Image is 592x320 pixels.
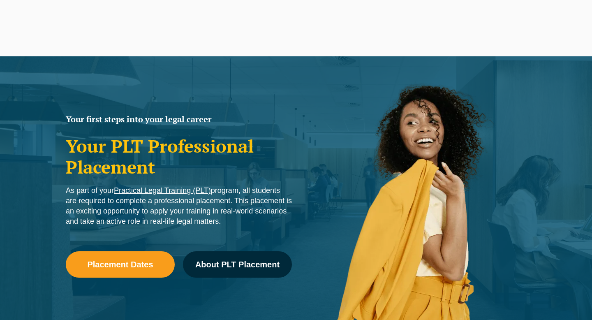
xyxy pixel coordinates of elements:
h2: Your first steps into your legal career [66,115,292,123]
span: About PLT Placement [195,260,280,269]
span: Placement Dates [87,260,153,269]
a: Practical Legal Training (PLT) [114,186,211,195]
a: Placement Dates [66,251,175,278]
a: About PLT Placement [183,251,292,278]
span: As part of your program, all students are required to complete a professional placement. This pla... [66,186,292,225]
h1: Your PLT Professional Placement [66,136,292,177]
